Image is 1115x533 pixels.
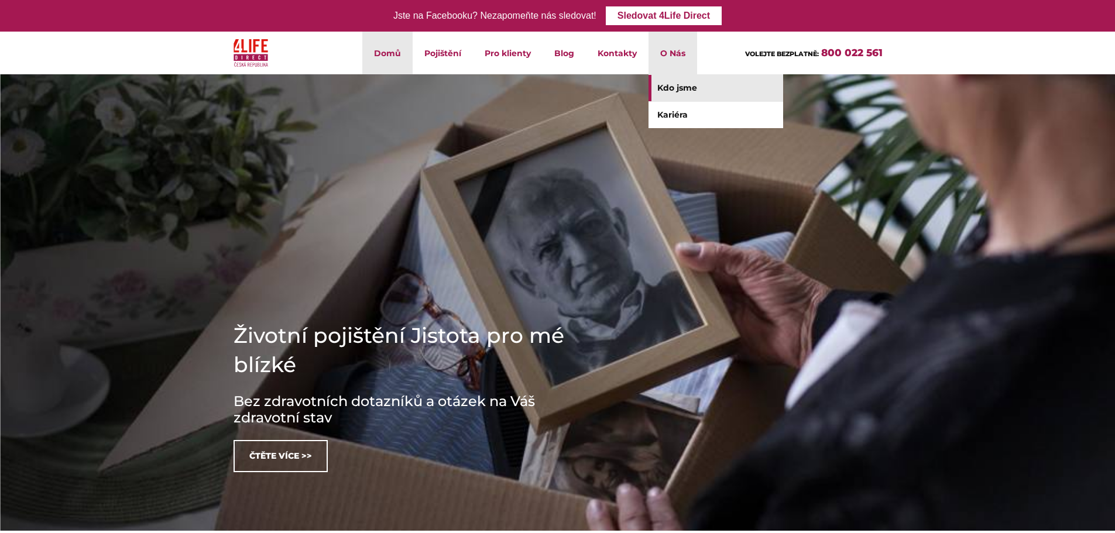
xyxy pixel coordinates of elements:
div: Jste na Facebooku? Nezapomeňte nás sledovat! [393,8,596,25]
a: Domů [362,32,413,74]
h1: Životní pojištění Jistota pro mé blízké [234,321,585,379]
a: Kontakty [586,32,649,74]
a: Kariéra [649,102,783,128]
h3: Bez zdravotních dotazníků a otázek na Váš zdravotní stav [234,393,585,426]
span: VOLEJTE BEZPLATNĚ: [745,50,819,58]
a: 800 022 561 [821,47,883,59]
a: Blog [543,32,586,74]
img: 4Life Direct Česká republika logo [234,36,269,70]
a: Kdo jsme [649,75,783,101]
a: Sledovat 4Life Direct [606,6,722,25]
a: Čtěte více >> [234,440,328,472]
